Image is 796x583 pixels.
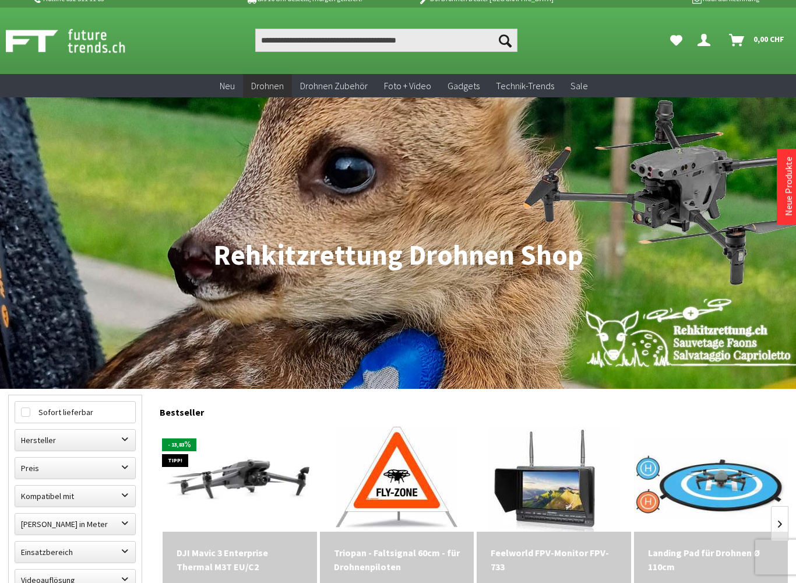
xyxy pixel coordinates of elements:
[693,29,720,52] a: Dein Konto
[6,27,151,56] img: Shop Futuretrends - zur Startseite wechseln
[648,546,774,574] div: Landing Pad für Drohnen Ø 110cm
[15,486,135,507] label: Kompatibel mit
[292,75,376,99] a: Drohnen Zubehör
[15,542,135,563] label: Einsatzbereich
[255,29,517,52] input: Produkt, Marke, Kategorie, EAN, Artikelnummer…
[448,80,480,92] span: Gadgets
[724,29,790,52] a: Warenkorb
[177,546,302,574] div: DJI Mavic 3 Enterprise Thermal M3T EU/C2
[334,546,460,574] a: Triopan - Faltsignal 60cm - für Drohnenpiloten 199,90 CHF
[634,440,788,520] img: Landing Pad für Drohnen Ø 110cm
[753,30,784,49] span: 0,00 CHF
[562,75,596,99] a: Sale
[160,395,788,424] div: Bestseller
[496,80,554,92] span: Technik-Trends
[243,75,292,99] a: Drohnen
[212,75,243,99] a: Neu
[251,80,284,92] span: Drohnen
[384,80,431,92] span: Foto + Video
[163,431,316,528] img: DJI Mavic 3 Enterprise Thermal M3T EU/C2
[664,29,688,52] a: Meine Favoriten
[488,427,619,532] img: Feelworld FPV-Monitor FPV-733
[220,80,235,92] span: Neu
[570,80,588,92] span: Sale
[8,241,788,271] h1: Rehkitzrettung Drohnen Shop
[300,80,368,92] span: Drohnen Zubehör
[439,75,488,99] a: Gadgets
[376,75,439,99] a: Foto + Video
[493,29,517,52] button: Suchen
[783,157,794,216] a: Neue Produkte
[334,546,460,574] div: Triopan - Faltsignal 60cm - für Drohnenpiloten
[648,546,774,574] a: Landing Pad für Drohnen Ø 110cm 39,90 CHF In den Warenkorb
[15,402,135,423] label: Sofort lieferbar
[15,458,135,479] label: Preis
[177,546,302,574] a: DJI Mavic 3 Enterprise Thermal M3T EU/C2 4.899,00 CHF In den Warenkorb
[15,430,135,451] label: Hersteller
[491,546,617,574] div: Feelworld FPV-Monitor FPV-733
[15,514,135,535] label: Maximale Flughöhe in Meter
[491,546,617,574] a: Feelworld FPV-Monitor FPV-733 264,90 CHF In den Warenkorb
[488,75,562,99] a: Technik-Trends
[336,427,457,532] img: Triopan - Faltsignal 60cm - für Drohnenpiloten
